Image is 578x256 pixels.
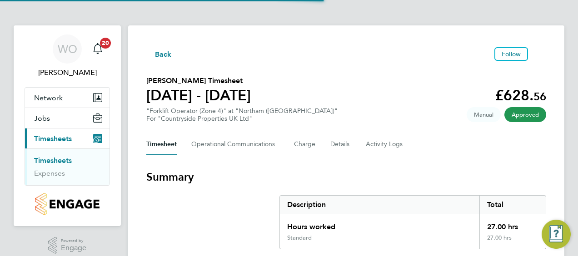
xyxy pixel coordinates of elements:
div: Summary [279,195,546,249]
span: 20 [100,38,111,49]
div: 27.00 hrs [479,234,546,249]
span: WO [58,43,77,55]
div: Total [479,196,546,214]
nav: Main navigation [14,25,121,226]
div: Hours worked [280,214,479,234]
app-decimal: £628. [495,87,546,104]
button: Follow [494,47,528,61]
div: Timesheets [25,148,110,185]
span: Jobs [34,114,50,123]
a: Timesheets [34,156,72,165]
span: This timesheet was manually created. [467,107,501,122]
span: Follow [502,50,521,58]
button: Details [330,133,351,155]
span: Back [155,49,172,60]
h2: [PERSON_NAME] Timesheet [146,75,251,86]
button: Charge [294,133,316,155]
span: Powered by [61,237,86,245]
img: countryside-properties-logo-retina.png [35,193,99,215]
div: For "Countryside Properties UK Ltd" [146,115,338,123]
h3: Summary [146,170,546,184]
span: Wayne Orchard [25,67,110,78]
button: Network [25,88,110,108]
a: Go to home page [25,193,110,215]
button: Timesheets [25,128,110,148]
h1: [DATE] - [DATE] [146,86,251,104]
a: WO[PERSON_NAME] [25,34,110,78]
div: Standard [287,234,312,241]
span: Timesheets [34,134,72,143]
div: "Forklift Operator (Zone 4)" at "Northam ([GEOGRAPHIC_DATA])" [146,107,338,123]
button: Timesheet [146,133,177,155]
a: Expenses [34,169,65,177]
button: Engage Resource Center [542,220,571,249]
div: Description [280,196,479,214]
button: Back [146,48,172,59]
button: Operational Communications [191,133,279,155]
span: Engage [61,244,86,252]
button: Timesheets Menu [532,52,546,56]
button: Jobs [25,108,110,128]
span: 56 [533,90,546,103]
button: Activity Logs [366,133,404,155]
a: Powered byEngage [48,237,87,254]
a: 20 [89,34,107,64]
div: 27.00 hrs [479,214,546,234]
span: This timesheet has been approved. [504,107,546,122]
span: Network [34,94,63,102]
